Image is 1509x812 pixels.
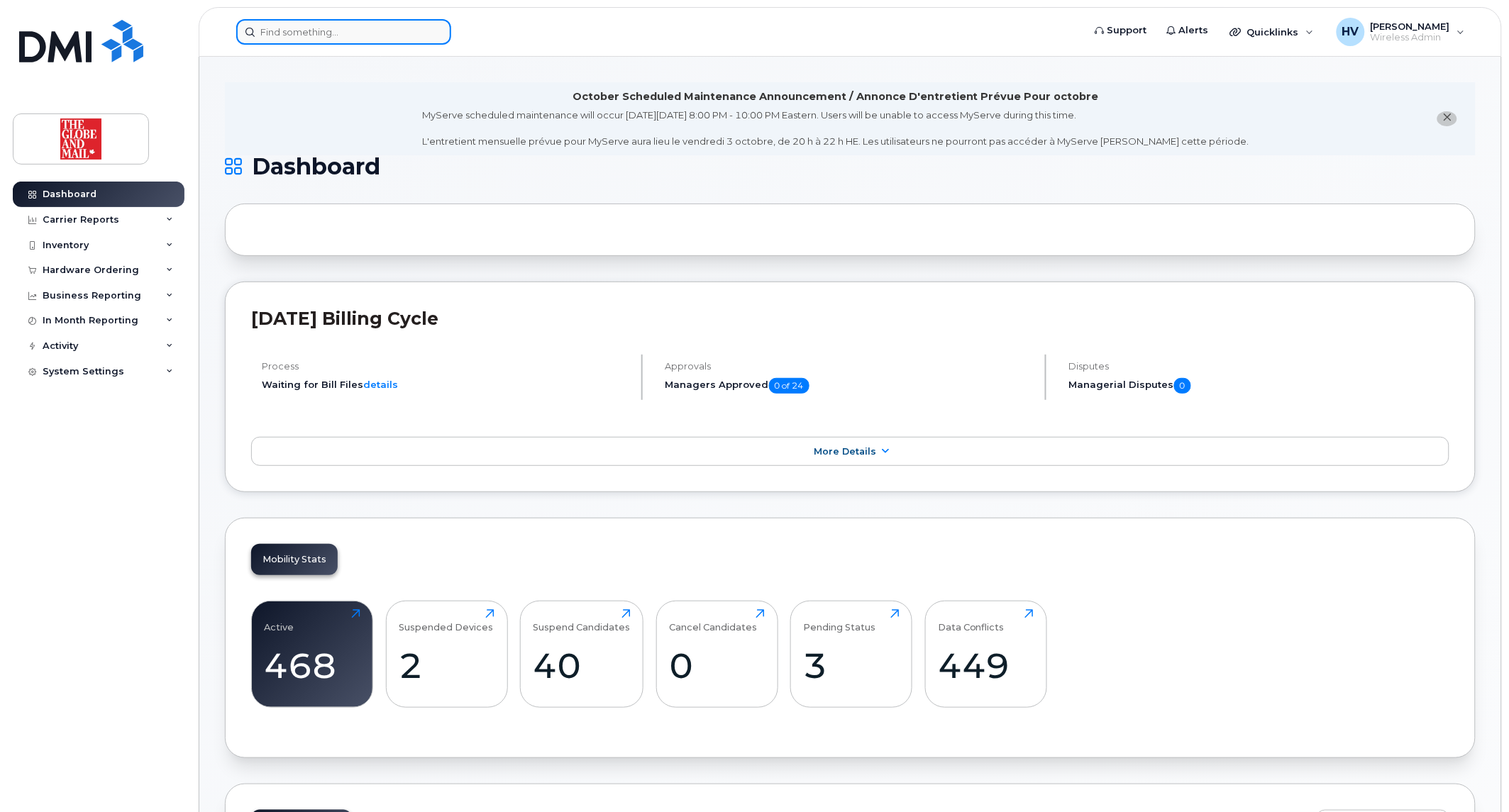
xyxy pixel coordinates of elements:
[252,156,380,177] span: Dashboard
[251,308,1449,329] h2: [DATE] Billing Cycle
[363,379,398,390] a: details
[1069,361,1449,372] h4: Disputes
[669,609,765,700] a: Cancel Candidates0
[262,361,629,372] h4: Process
[1069,378,1449,394] h5: Managerial Disputes
[814,446,877,457] span: More Details
[804,609,876,633] div: Pending Status
[665,361,1033,372] h4: Approvals
[265,609,294,633] div: Active
[573,89,1099,104] div: October Scheduled Maintenance Announcement / Annonce D'entretient Prévue Pour octobre
[262,378,629,391] li: Waiting for Bill Files
[1437,111,1457,126] button: close notification
[399,645,494,686] div: 2
[769,378,809,394] span: 0 of 24
[265,645,360,686] div: 468
[938,645,1034,686] div: 449
[669,609,757,633] div: Cancel Candidates
[1174,378,1191,394] span: 0
[399,609,493,633] div: Suspended Devices
[669,645,765,686] div: 0
[665,378,1033,394] h5: Managers Approved
[534,609,631,633] div: Suspend Candidates
[399,609,494,700] a: Suspended Devices2
[534,609,631,700] a: Suspend Candidates40
[804,645,900,686] div: 3
[938,609,1005,633] div: Data Conflicts
[804,609,900,700] a: Pending Status3
[265,609,360,700] a: Active468
[938,609,1034,700] a: Data Conflicts449
[423,109,1249,148] div: MyServe scheduled maintenance will occur [DATE][DATE] 8:00 PM - 10:00 PM Eastern. Users will be u...
[534,645,631,686] div: 40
